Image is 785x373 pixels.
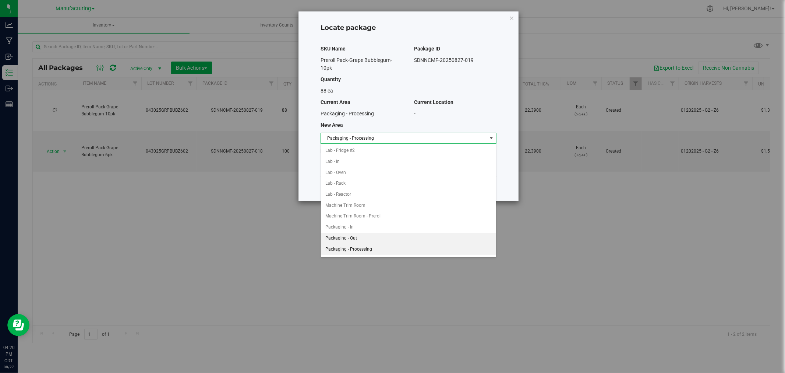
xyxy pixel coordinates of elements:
span: Current Location [414,99,453,105]
li: Lab - Rack [321,178,496,189]
span: - [414,111,416,116]
span: Current Area [321,99,350,105]
li: Lab - Fridge #2 [321,145,496,156]
span: 88 ea [321,88,333,94]
span: SDNNCMF-20250827-019 [414,57,474,63]
span: Quantity [321,76,341,82]
li: Packaging - Out [321,233,496,244]
li: Machine Trim Room [321,200,496,211]
li: Lab - In [321,156,496,167]
li: Machine Trim Room - Preroll [321,211,496,222]
span: select [487,133,496,143]
span: New Area [321,122,343,128]
li: Pre-roll - In [321,255,496,266]
li: Lab - Oven [321,167,496,178]
span: Packaging - Processing [321,111,374,116]
li: Packaging - In [321,222,496,233]
span: Package ID [414,46,440,52]
iframe: Resource center [7,314,29,336]
li: Packaging - Processing [321,244,496,255]
h4: Locate package [321,23,496,33]
span: SKU Name [321,46,346,52]
span: Packaging - Processing [321,133,487,143]
span: Preroll Pack-Grape Bubblegum-10pk [321,57,392,71]
li: Lab - Reactor [321,189,496,200]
